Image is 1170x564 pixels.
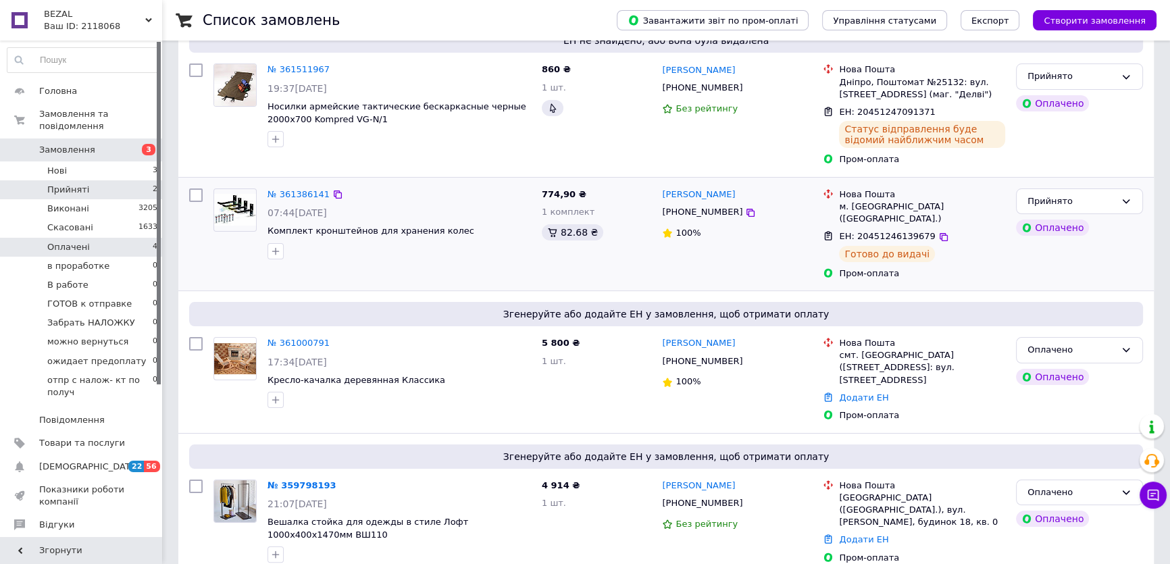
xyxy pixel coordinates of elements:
[839,246,935,262] div: Готово до видачі
[839,267,1005,280] div: Пром-оплата
[839,188,1005,201] div: Нова Пошта
[839,107,935,117] span: ЕН: 20451247091371
[617,10,809,30] button: Завантажити звіт по пром-оплаті
[47,279,88,291] span: В работе
[542,498,566,508] span: 1 шт.
[39,144,95,156] span: Замовлення
[839,121,1005,148] div: Статус відправлення буде відомий найближчим часом
[128,461,144,472] span: 22
[144,461,159,472] span: 56
[839,552,1005,564] div: Пром-оплата
[839,409,1005,421] div: Пром-оплата
[153,336,157,348] span: 0
[195,307,1138,321] span: Згенеруйте або додайте ЕН у замовлення, щоб отримати оплату
[268,498,327,509] span: 21:07[DATE]
[213,337,257,380] a: Фото товару
[542,207,594,217] span: 1 комплект
[47,374,153,399] span: отпр с налож- кт по получ
[39,484,125,508] span: Показники роботи компанії
[1016,95,1089,111] div: Оплачено
[662,188,735,201] a: [PERSON_NAME]
[833,16,936,26] span: Управління статусами
[662,64,735,77] a: [PERSON_NAME]
[839,153,1005,165] div: Пром-оплата
[839,76,1005,101] div: Дніпро, Поштомат №25132: вул. [STREET_ADDRESS] (маг. "Делві")
[1027,70,1115,84] div: Прийнято
[195,34,1138,47] span: ЕН не знайдено, або вона була видалена
[1033,10,1156,30] button: Створити замовлення
[214,194,256,226] img: Фото товару
[39,414,105,426] span: Повідомлення
[839,337,1005,349] div: Нова Пошта
[268,226,474,236] span: Комплект кронштейнов для хранения колес
[203,12,340,28] h1: Список замовлень
[839,63,1005,76] div: Нова Пошта
[153,374,157,399] span: 0
[39,519,74,531] span: Відгуки
[214,480,256,522] img: Фото товару
[839,492,1005,529] div: [GEOGRAPHIC_DATA] ([GEOGRAPHIC_DATA].), вул. [PERSON_NAME], будинок 18, кв. 0
[1140,482,1167,509] button: Чат з покупцем
[268,375,445,385] a: Кресло-качалка деревянная Классика
[1027,343,1115,357] div: Оплачено
[1027,486,1115,500] div: Оплачено
[676,103,738,113] span: Без рейтингу
[214,343,256,375] img: Фото товару
[39,108,162,132] span: Замовлення та повідомлення
[47,184,89,196] span: Прийняті
[839,480,1005,492] div: Нова Пошта
[268,517,468,540] span: Вешалка стойка для одежды в стиле Лофт 1000х400х1470мм ВШ110
[268,101,526,124] a: Носилки армейские тактические бескаркасные черные 2000х700 Kompred VG-N/1
[662,498,742,508] span: [PHONE_NUMBER]
[542,338,580,348] span: 5 800 ₴
[44,8,145,20] span: BEZAL
[822,10,947,30] button: Управління статусами
[662,337,735,350] a: [PERSON_NAME]
[153,317,157,329] span: 0
[542,224,603,240] div: 82.68 ₴
[662,356,742,366] span: [PHONE_NUMBER]
[839,231,935,241] span: ЕН: 20451246139679
[153,298,157,310] span: 0
[268,480,336,490] a: № 359798193
[138,222,157,234] span: 1633
[153,355,157,367] span: 0
[542,82,566,93] span: 1 шт.
[138,203,157,215] span: 3205
[44,20,162,32] div: Ваш ID: 2118068
[214,64,256,106] img: Фото товару
[47,298,132,310] span: ГОТОВ к отправке
[153,260,157,272] span: 0
[839,349,1005,386] div: смт. [GEOGRAPHIC_DATA] ([STREET_ADDRESS]: вул. [STREET_ADDRESS]
[1016,511,1089,527] div: Оплачено
[39,85,77,97] span: Головна
[47,317,135,329] span: Забрать НАЛОЖКУ
[268,83,327,94] span: 19:37[DATE]
[47,336,128,348] span: можно вернуться
[268,189,330,199] a: № 361386141
[839,201,1005,225] div: м. [GEOGRAPHIC_DATA] ([GEOGRAPHIC_DATA].)
[47,222,93,234] span: Скасовані
[213,63,257,107] a: Фото товару
[662,480,735,492] a: [PERSON_NAME]
[268,338,330,348] a: № 361000791
[1044,16,1146,26] span: Створити замовлення
[676,519,738,529] span: Без рейтингу
[1016,369,1089,385] div: Оплачено
[268,207,327,218] span: 07:44[DATE]
[47,260,109,272] span: в проработке
[153,165,157,177] span: 3
[47,355,147,367] span: ожидает предоплату
[676,376,701,386] span: 100%
[142,144,155,155] span: 3
[542,356,566,366] span: 1 шт.
[153,241,157,253] span: 4
[7,48,158,72] input: Пошук
[195,450,1138,463] span: Згенеруйте або додайте ЕН у замовлення, щоб отримати оплату
[1016,220,1089,236] div: Оплачено
[662,207,742,217] span: [PHONE_NUMBER]
[268,64,330,74] a: № 361511967
[961,10,1020,30] button: Експорт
